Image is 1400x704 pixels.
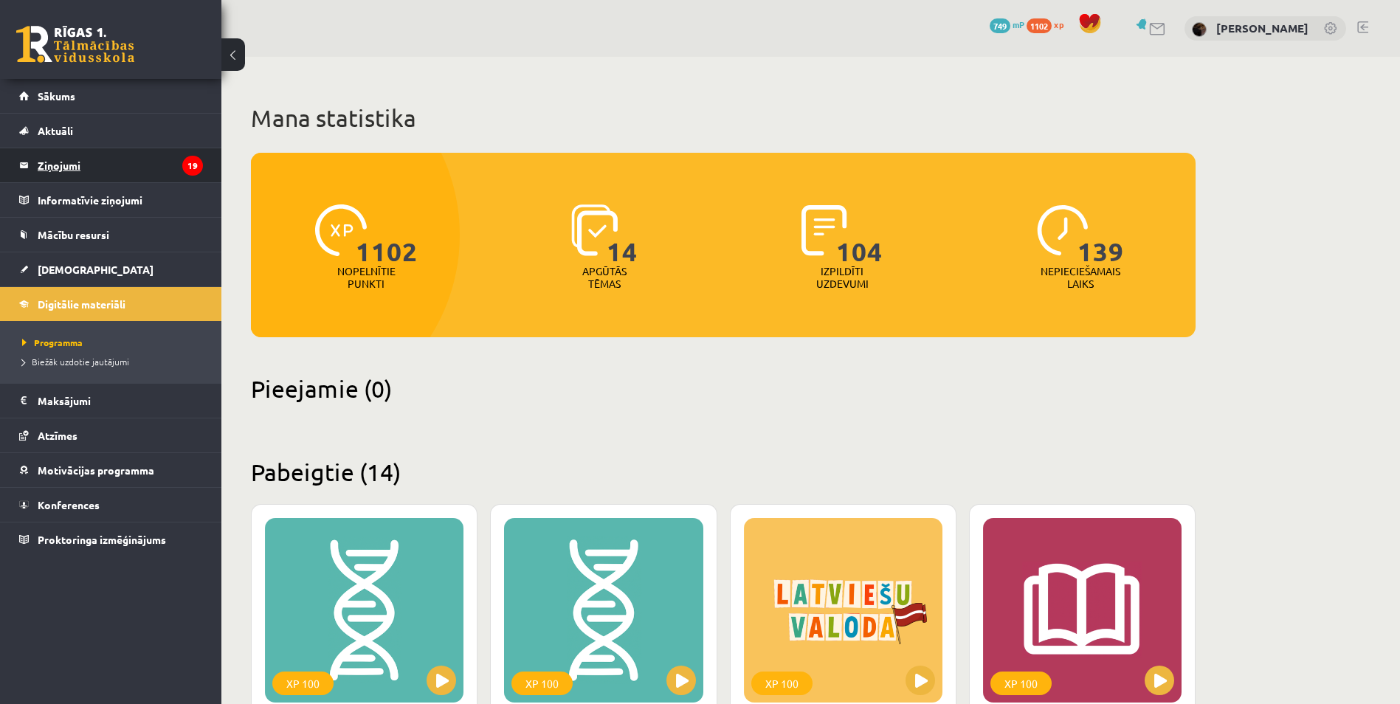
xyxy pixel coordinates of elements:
span: mP [1013,18,1024,30]
span: 104 [836,204,883,265]
legend: Ziņojumi [38,148,203,182]
p: Nopelnītie punkti [337,265,396,290]
img: icon-learned-topics-4a711ccc23c960034f471b6e78daf4a3bad4a20eaf4de84257b87e66633f6470.svg [571,204,618,256]
a: Atzīmes [19,418,203,452]
legend: Informatīvie ziņojumi [38,183,203,217]
a: Digitālie materiāli [19,287,203,321]
span: Digitālie materiāli [38,297,125,311]
span: 14 [607,204,638,265]
a: 749 mP [990,18,1024,30]
span: Mācību resursi [38,228,109,241]
div: XP 100 [272,672,334,695]
a: Proktoringa izmēģinājums [19,522,203,556]
h1: Mana statistika [251,103,1196,133]
a: Sākums [19,79,203,113]
div: XP 100 [990,672,1052,695]
legend: Maksājumi [38,384,203,418]
a: Maksājumi [19,384,203,418]
p: Apgūtās tēmas [576,265,633,290]
a: Biežāk uzdotie jautājumi [22,355,207,368]
div: XP 100 [751,672,813,695]
i: 19 [182,156,203,176]
a: Konferences [19,488,203,522]
span: xp [1054,18,1063,30]
span: Atzīmes [38,429,77,442]
span: [DEMOGRAPHIC_DATA] [38,263,154,276]
span: Aktuāli [38,124,73,137]
img: icon-completed-tasks-ad58ae20a441b2904462921112bc710f1caf180af7a3daa7317a5a94f2d26646.svg [801,204,847,256]
span: Programma [22,337,83,348]
a: Motivācijas programma [19,453,203,487]
a: 1102 xp [1027,18,1071,30]
a: Rīgas 1. Tālmācības vidusskola [16,26,134,63]
h2: Pieejamie (0) [251,374,1196,403]
div: XP 100 [511,672,573,695]
a: Informatīvie ziņojumi [19,183,203,217]
span: 749 [990,18,1010,33]
span: Biežāk uzdotie jautājumi [22,356,129,367]
span: Proktoringa izmēģinājums [38,533,166,546]
span: 1102 [356,204,418,265]
span: Motivācijas programma [38,463,154,477]
h2: Pabeigtie (14) [251,458,1196,486]
a: [DEMOGRAPHIC_DATA] [19,252,203,286]
span: 1102 [1027,18,1052,33]
img: icon-xp-0682a9bc20223a9ccc6f5883a126b849a74cddfe5390d2b41b4391c66f2066e7.svg [315,204,367,256]
a: [PERSON_NAME] [1216,21,1308,35]
a: Aktuāli [19,114,203,148]
p: Izpildīti uzdevumi [813,265,871,290]
span: Konferences [38,498,100,511]
span: 139 [1077,204,1124,265]
p: Nepieciešamais laiks [1041,265,1120,290]
img: icon-clock-7be60019b62300814b6bd22b8e044499b485619524d84068768e800edab66f18.svg [1037,204,1089,256]
a: Ziņojumi19 [19,148,203,182]
a: Mācību resursi [19,218,203,252]
a: Programma [22,336,207,349]
img: Jasmīne Ozola [1192,22,1207,37]
span: Sākums [38,89,75,103]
